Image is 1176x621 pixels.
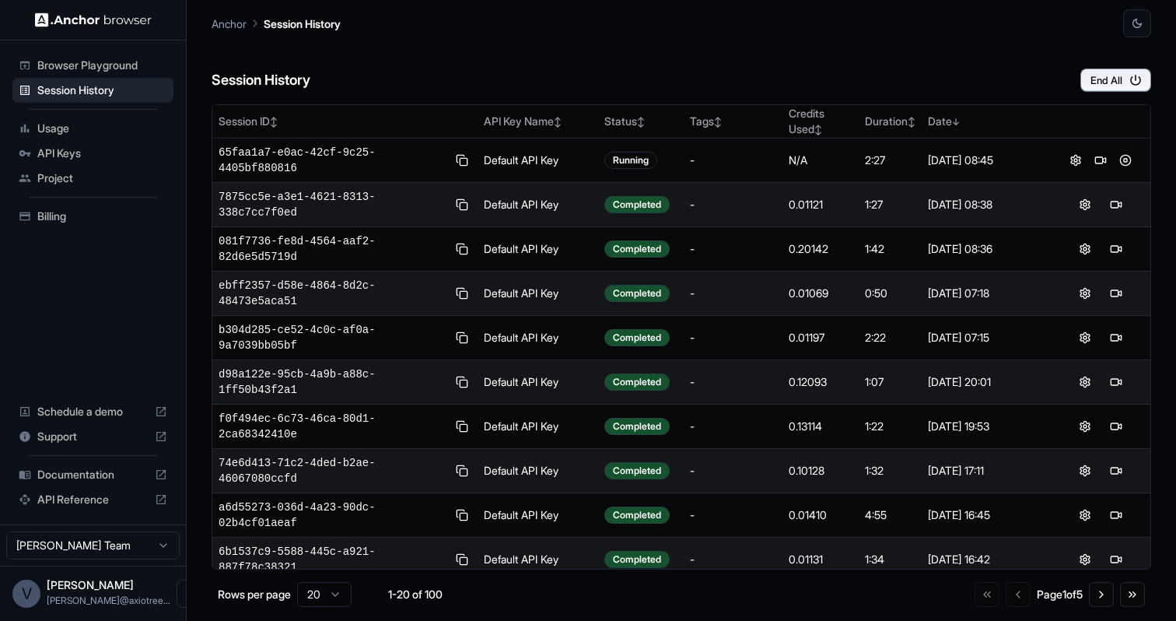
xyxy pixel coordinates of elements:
div: Status [604,114,677,129]
p: Anchor [212,16,247,32]
span: Documentation [37,467,149,482]
div: Completed [604,418,670,435]
span: d98a122e-95cb-4a9b-a88c-1ff50b43f2a1 [219,367,447,398]
div: - [690,286,776,301]
div: N/A [789,153,853,168]
span: ↕ [554,116,562,128]
div: Schedule a demo [12,399,173,424]
div: 1:27 [865,197,915,212]
div: Credits Used [789,106,853,137]
span: ↓ [952,116,960,128]
td: Default API Key [478,316,599,360]
span: 081f7736-fe8d-4564-aaf2-82d6e5d5719d [219,233,447,265]
div: - [690,419,776,434]
span: Project [37,170,167,186]
div: - [690,241,776,257]
span: Usage [37,121,167,136]
div: V [12,580,40,608]
div: 2:22 [865,330,915,346]
div: 0.01197 [789,330,853,346]
div: [DATE] 16:45 [928,507,1044,523]
span: ↕ [270,116,278,128]
div: API Key Name [484,114,593,129]
td: Default API Key [478,360,599,405]
p: Rows per page [218,587,291,602]
span: ↕ [637,116,645,128]
div: [DATE] 07:18 [928,286,1044,301]
div: Tags [690,114,776,129]
h6: Session History [212,69,310,92]
div: Support [12,424,173,449]
div: - [690,197,776,212]
div: Completed [604,329,670,346]
td: Default API Key [478,405,599,449]
div: - [690,153,776,168]
div: Project [12,166,173,191]
span: Session History [37,82,167,98]
div: Completed [604,507,670,524]
span: Browser Playground [37,58,167,73]
div: Browser Playground [12,53,173,78]
span: Schedule a demo [37,404,149,419]
div: 1:32 [865,463,915,479]
nav: breadcrumb [212,15,341,32]
div: Completed [604,462,670,479]
div: Completed [604,374,670,391]
p: Session History [264,16,341,32]
div: 0.12093 [789,374,853,390]
div: Date [928,114,1044,129]
img: Anchor Logo [35,12,152,27]
button: Open menu [177,580,205,608]
td: Default API Key [478,493,599,538]
span: 6b1537c9-5588-445c-a921-887f78c38321 [219,544,447,575]
td: Default API Key [478,538,599,582]
div: Usage [12,116,173,141]
td: Default API Key [478,449,599,493]
span: ebff2357-d58e-4864-8d2c-48473e5aca51 [219,278,447,309]
span: Vipin Tanna [47,578,134,591]
div: [DATE] 08:38 [928,197,1044,212]
div: [DATE] 20:01 [928,374,1044,390]
div: Duration [865,114,915,129]
span: vipin@axiotree.com [47,595,170,606]
div: Completed [604,240,670,258]
div: Completed [604,551,670,568]
div: - [690,552,776,567]
div: Running [604,152,657,169]
div: - [690,463,776,479]
div: Session ID [219,114,471,129]
div: 0.10128 [789,463,853,479]
div: 0.01069 [789,286,853,301]
td: Default API Key [478,183,599,227]
span: Billing [37,209,167,224]
div: 0.13114 [789,419,853,434]
div: Page 1 of 5 [1037,587,1083,602]
div: - [690,507,776,523]
span: API Keys [37,146,167,161]
div: Session History [12,78,173,103]
div: 1:34 [865,552,915,567]
div: 1:22 [865,419,915,434]
div: [DATE] 16:42 [928,552,1044,567]
div: - [690,374,776,390]
div: [DATE] 19:53 [928,419,1044,434]
span: ↕ [908,116,915,128]
span: ↕ [714,116,722,128]
span: Support [37,429,149,444]
div: [DATE] 08:36 [928,241,1044,257]
td: Default API Key [478,227,599,272]
div: [DATE] 17:11 [928,463,1044,479]
span: 65faa1a7-e0ac-42cf-9c25-4405bf880816 [219,145,447,176]
span: f0f494ec-6c73-46ca-80d1-2ca68342410e [219,411,447,442]
td: Default API Key [478,139,599,183]
button: End All [1080,68,1151,92]
td: Default API Key [478,272,599,316]
div: 0.01410 [789,507,853,523]
div: 0.01131 [789,552,853,567]
div: API Keys [12,141,173,166]
div: Completed [604,196,670,213]
div: 0.20142 [789,241,853,257]
div: 0:50 [865,286,915,301]
span: a6d55273-036d-4a23-90dc-02b4cf01aeaf [219,500,447,531]
div: Documentation [12,462,173,487]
